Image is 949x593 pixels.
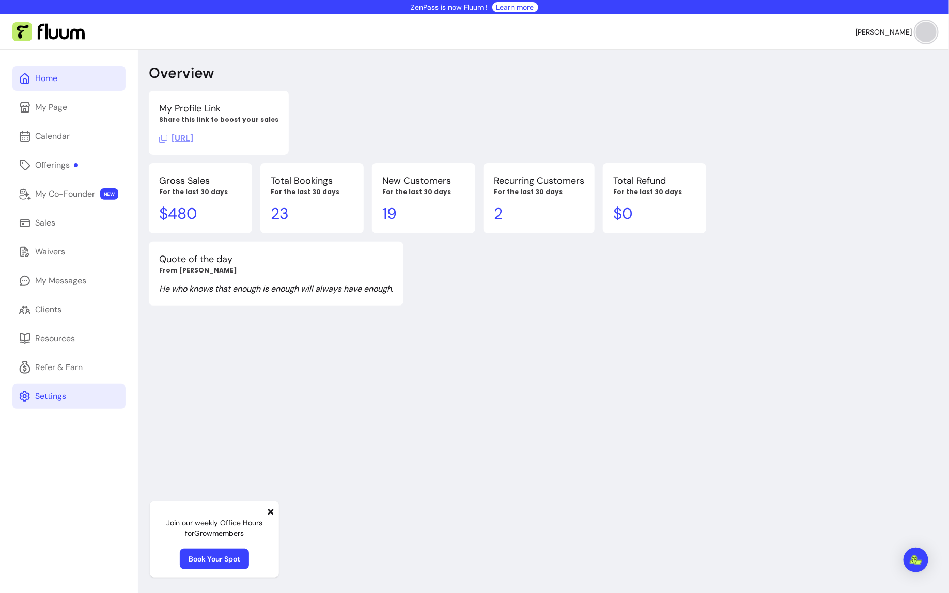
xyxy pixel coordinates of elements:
div: Sales [35,217,55,229]
div: Refer & Earn [35,361,83,374]
p: Share this link to boost your sales [159,116,278,124]
p: For the last 30 days [613,188,696,196]
a: Waivers [12,239,126,264]
p: He who knows that enough is enough will always have enough. [159,283,393,295]
img: Fluum Logo [12,22,85,42]
p: Total Bookings [271,173,353,188]
p: Recurring Customers [494,173,584,188]
a: Offerings [12,153,126,178]
a: Resources [12,326,126,351]
p: $ 0 [613,204,696,223]
p: 23 [271,204,353,223]
div: Offerings [35,159,78,171]
p: From [PERSON_NAME] [159,266,393,275]
p: Join our weekly Office Hours for Grow members [158,518,271,538]
p: 19 [382,204,465,223]
span: Click to copy [159,133,193,143]
a: Home [12,66,126,91]
p: For the last 30 days [271,188,353,196]
p: For the last 30 days [159,188,242,196]
div: Home [35,72,57,85]
a: Settings [12,384,126,409]
div: Resources [35,332,75,345]
p: $ 480 [159,204,242,223]
div: My Co-Founder [35,188,95,200]
div: Waivers [35,246,65,258]
div: Open Intercom Messenger [904,548,928,572]
p: For the last 30 days [382,188,465,196]
p: ZenPass is now Fluum ! [411,2,488,12]
a: Sales [12,211,126,235]
p: 2 [494,204,584,223]
button: avatar[PERSON_NAME] [855,22,937,42]
p: My Profile Link [159,101,278,116]
div: My Messages [35,275,86,287]
p: Quote of the day [159,252,393,266]
div: Settings [35,390,66,403]
p: Total Refund [613,173,696,188]
a: Clients [12,297,126,322]
div: Calendar [35,130,70,142]
a: My Co-Founder NEW [12,182,126,206]
p: New Customers [382,173,465,188]
p: Gross Sales [159,173,242,188]
span: [PERSON_NAME] [855,27,912,37]
a: Calendar [12,124,126,149]
span: NEW [100,188,118,200]
a: Book Your Spot [180,549,249,569]
a: Refer & Earn [12,355,126,380]
a: My Page [12,95,126,120]
a: My Messages [12,268,126,293]
p: Overview [149,64,214,83]
p: For the last 30 days [494,188,584,196]
a: Learn more [496,2,534,12]
div: My Page [35,101,67,114]
div: Clients [35,303,61,316]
